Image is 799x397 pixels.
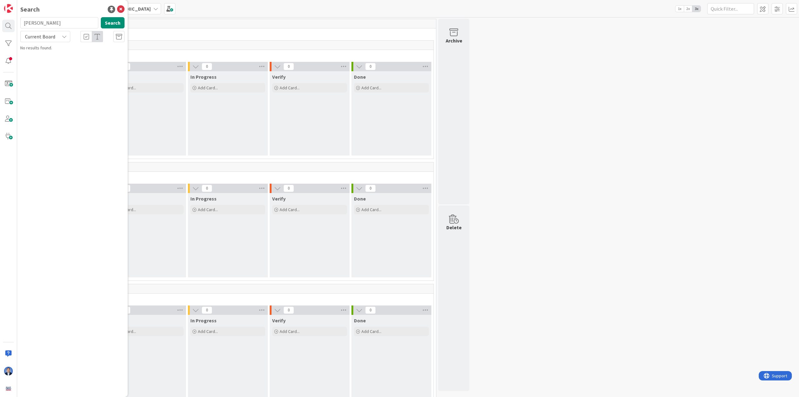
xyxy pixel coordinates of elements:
span: 3x [692,6,701,12]
span: Verify [272,196,286,202]
span: 2x [684,6,692,12]
div: No results found. [20,45,125,51]
span: Add Card... [198,207,218,212]
span: Add Card... [280,85,300,91]
span: 0 [202,63,212,70]
span: Add Card... [361,85,381,91]
div: Search [20,5,40,14]
img: DP [4,367,13,375]
span: In Progress [190,317,217,324]
span: Add Card... [280,329,300,334]
span: In Progress [190,196,217,202]
span: Add Card... [198,329,218,334]
span: 0 [202,306,212,314]
span: 0 [283,185,294,192]
span: Done [354,317,366,324]
span: Done [354,196,366,202]
img: avatar [4,384,13,393]
span: 0 [365,185,376,192]
input: Search for title... [20,17,98,28]
span: New [23,30,428,36]
span: In Progress [190,74,217,80]
span: Done [354,74,366,80]
input: Quick Filter... [707,3,754,14]
span: 0 [365,306,376,314]
span: Add Card... [198,85,218,91]
div: Delete [446,224,462,231]
span: 1x [675,6,684,12]
span: A1 [25,52,426,58]
button: Search [101,17,125,28]
span: 0 [365,63,376,70]
span: Support [13,1,28,8]
span: A3 [25,295,426,301]
span: A2 [25,173,426,180]
span: Add Card... [361,329,381,334]
span: Verify [272,317,286,324]
span: Add Card... [361,207,381,212]
span: Add Card... [280,207,300,212]
span: 0 [202,185,212,192]
div: Archive [446,37,462,44]
img: Visit kanbanzone.com [4,4,13,13]
span: 0 [283,63,294,70]
span: Current Board [25,33,55,40]
span: Verify [272,74,286,80]
span: 0 [283,306,294,314]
